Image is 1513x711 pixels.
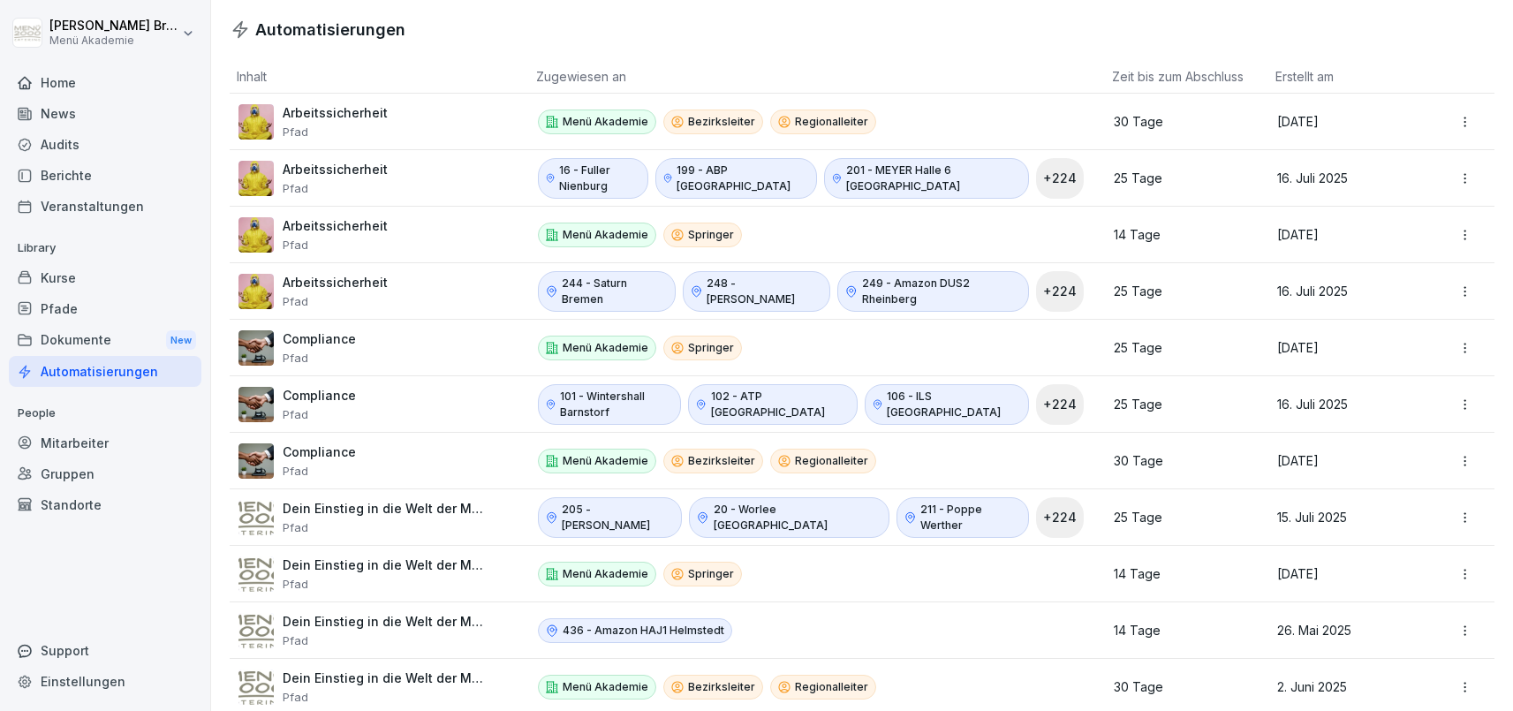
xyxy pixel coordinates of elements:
p: 16. Juli 2025 [1277,284,1421,299]
img: wqxkok33wadzd5klxy6nhlik.png [238,613,274,648]
p: + 224 [1043,169,1077,187]
div: Einstellungen [9,666,201,697]
p: + 224 [1043,395,1077,413]
p: Library [9,234,201,262]
p: Menü Akademie [563,227,648,243]
p: Menü Akademie [563,679,648,695]
p: 16 - Fuller Nienburg [559,163,639,194]
p: 30 Tage [1114,453,1247,469]
p: Regionalleiter [795,114,868,130]
p: 14 Tage [1114,566,1247,582]
img: wqxkok33wadzd5klxy6nhlik.png [238,500,274,535]
p: 25 Tage [1114,397,1247,412]
p: Menü Akademie [563,453,648,469]
p: 211 - Poppe Werther [920,502,1021,533]
a: Automatisierungen [9,356,201,387]
p: 102 - ATP [GEOGRAPHIC_DATA] [711,389,851,420]
p: Pfad [283,464,356,478]
img: wqxkok33wadzd5klxy6nhlik.png [238,669,274,705]
a: Veranstaltungen [9,191,201,222]
p: Compliance [283,388,356,404]
p: Arbeitssicherheit [283,218,388,234]
img: q4sqv7mlyvifhw23vdoza0ik.png [238,274,274,309]
a: News [9,98,201,129]
p: 2. Juni 2025 [1277,679,1421,695]
p: Springer [688,566,734,582]
p: + 224 [1043,508,1077,526]
div: New [166,330,196,351]
img: f7m8v62ee7n5nq2sscivbeev.png [238,443,274,479]
p: Pfad [283,294,388,308]
p: Pfad [283,125,388,139]
p: Pfad [283,577,489,591]
p: Arbeitssicherheit [283,162,388,178]
p: 248 - [PERSON_NAME] [707,276,822,307]
img: wqxkok33wadzd5klxy6nhlik.png [238,556,274,592]
a: Pfade [9,293,201,324]
img: q4sqv7mlyvifhw23vdoza0ik.png [238,161,274,196]
div: Support [9,635,201,666]
p: Springer [688,227,734,243]
p: Menü Akademie [49,34,178,47]
div: Berichte [9,160,201,191]
p: 30 Tage [1114,679,1247,695]
p: [PERSON_NAME] Bruns [49,19,178,34]
p: Pfad [283,238,388,252]
img: f7m8v62ee7n5nq2sscivbeev.png [238,330,274,366]
a: Standorte [9,489,201,520]
p: 16. Juli 2025 [1277,170,1421,186]
p: 101 - Wintershall Barnstorf [560,389,673,420]
p: Bezirksleiter [688,453,755,469]
p: 25 Tage [1114,284,1247,299]
p: Pfad [283,633,489,647]
a: Mitarbeiter [9,427,201,458]
a: Gruppen [9,458,201,489]
a: Audits [9,129,201,160]
p: Regionalleiter [795,453,868,469]
p: 15. Juli 2025 [1277,510,1421,526]
a: Kurse [9,262,201,293]
p: Compliance [283,331,356,347]
p: 205 - [PERSON_NAME] [562,502,675,533]
p: Springer [688,340,734,356]
p: 249 - Amazon DUS2 Rheinberg [862,276,1021,307]
p: 14 Tage [1114,227,1247,243]
th: Zugewiesen an [529,60,1106,94]
p: [DATE] [1277,340,1421,356]
p: 436 - Amazon HAJ1 Helmstedt [563,623,724,639]
p: 25 Tage [1114,170,1247,186]
img: f7m8v62ee7n5nq2sscivbeev.png [238,387,274,422]
p: 106 - ILS [GEOGRAPHIC_DATA] [887,389,1021,420]
p: [DATE] [1277,566,1421,582]
p: 26. Mai 2025 [1277,623,1421,639]
p: Pfad [283,407,356,421]
p: + 224 [1043,282,1077,300]
p: Menü Akademie [563,566,648,582]
p: People [9,399,201,427]
p: Dein Einstieg in die Welt der Menü 2000 Akademie [283,614,489,630]
h1: Automatisierungen [255,18,405,42]
p: Menü Akademie [563,340,648,356]
p: 25 Tage [1114,510,1247,526]
a: DokumenteNew [9,324,201,357]
p: Pfad [283,520,489,534]
p: 25 Tage [1114,340,1247,356]
p: 199 - ABP [GEOGRAPHIC_DATA] [677,163,809,194]
p: 30 Tage [1114,114,1247,130]
p: Menü Akademie [563,114,648,130]
p: Dein Einstieg in die Welt der Menü 2000 Akademie [283,670,489,686]
p: 244 - Saturn Bremen [562,276,668,307]
img: q4sqv7mlyvifhw23vdoza0ik.png [238,104,274,140]
a: Home [9,67,201,98]
p: Bezirksleiter [688,679,755,695]
p: [DATE] [1277,453,1421,469]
